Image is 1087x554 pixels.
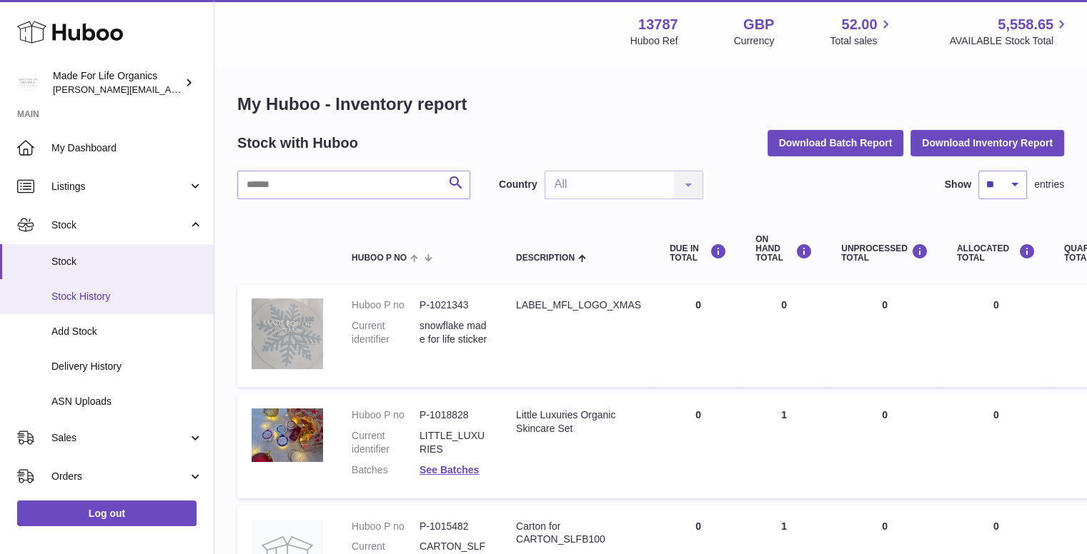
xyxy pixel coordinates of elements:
[420,298,487,312] dd: P-1021343
[420,520,487,533] dd: P-1015482
[51,180,188,193] span: Listings
[743,15,774,34] strong: GBP
[51,290,203,303] span: Stock History
[53,69,182,96] div: Made For Life Organics
[516,408,641,435] div: Little Luxuries Organic Skincare Set
[841,15,877,34] span: 52.00
[17,72,39,94] img: geoff.winwood@madeforlifeorganics.com
[53,84,363,95] span: [PERSON_NAME][EMAIL_ADDRESS][PERSON_NAME][DOMAIN_NAME]
[51,360,203,373] span: Delivery History
[768,130,904,156] button: Download Batch Report
[655,284,741,387] td: 0
[17,500,197,526] a: Log out
[252,298,323,369] img: product image
[516,253,575,263] span: Description
[734,34,775,48] div: Currency
[949,34,1070,48] span: AVAILABLE Stock Total
[630,34,678,48] div: Huboo Ref
[420,408,487,422] dd: P-1018828
[51,141,203,155] span: My Dashboard
[755,235,813,263] div: ON HAND Total
[237,134,358,153] h2: Stock with Huboo
[830,34,893,48] span: Total sales
[741,284,827,387] td: 0
[51,395,203,408] span: ASN Uploads
[420,464,479,475] a: See Batches
[638,15,678,34] strong: 13787
[352,298,420,312] dt: Huboo P no
[741,394,827,498] td: 1
[352,253,407,263] span: Huboo P no
[499,178,537,191] label: Country
[841,243,928,263] div: UNPROCESSED Total
[943,284,1050,387] td: 0
[1034,178,1064,191] span: entries
[949,15,1070,48] a: 5,558.65 AVAILABLE Stock Total
[420,429,487,456] dd: LITTLE_LUXURIES
[51,218,188,232] span: Stock
[420,319,487,346] dd: snowflake made for life sticker
[352,463,420,477] dt: Batches
[237,93,1064,116] h1: My Huboo - Inventory report
[352,408,420,422] dt: Huboo P no
[252,408,323,462] img: product image
[516,520,641,547] div: Carton for CARTON_SLFB100
[352,429,420,456] dt: Current identifier
[943,394,1050,498] td: 0
[827,284,943,387] td: 0
[945,178,971,191] label: Show
[51,325,203,338] span: Add Stock
[352,319,420,346] dt: Current identifier
[51,255,203,268] span: Stock
[516,298,641,312] div: LABEL_MFL_LOGO_XMAS
[655,394,741,498] td: 0
[830,15,893,48] a: 52.00 Total sales
[670,243,727,263] div: DUE IN TOTAL
[998,15,1053,34] span: 5,558.65
[957,243,1036,263] div: ALLOCATED Total
[51,470,188,483] span: Orders
[910,130,1064,156] button: Download Inventory Report
[352,520,420,533] dt: Huboo P no
[827,394,943,498] td: 0
[51,431,188,445] span: Sales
